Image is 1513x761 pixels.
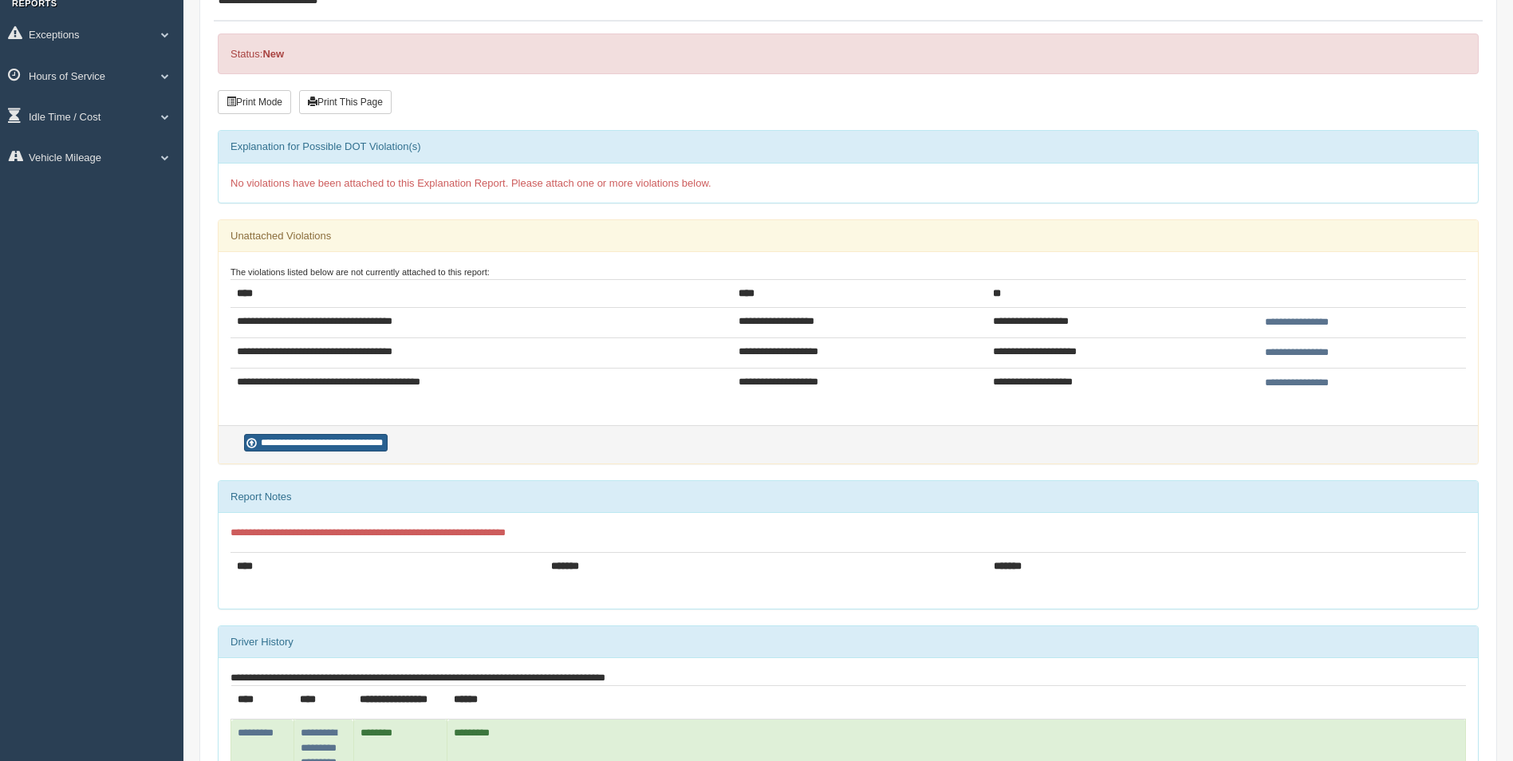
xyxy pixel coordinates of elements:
[219,220,1478,252] div: Unattached Violations
[230,177,711,189] span: No violations have been attached to this Explanation Report. Please attach one or more violations...
[218,34,1479,74] div: Status:
[218,90,291,114] button: Print Mode
[219,626,1478,658] div: Driver History
[230,267,490,277] small: The violations listed below are not currently attached to this report:
[219,131,1478,163] div: Explanation for Possible DOT Violation(s)
[299,90,392,114] button: Print This Page
[219,481,1478,513] div: Report Notes
[262,48,284,60] strong: New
